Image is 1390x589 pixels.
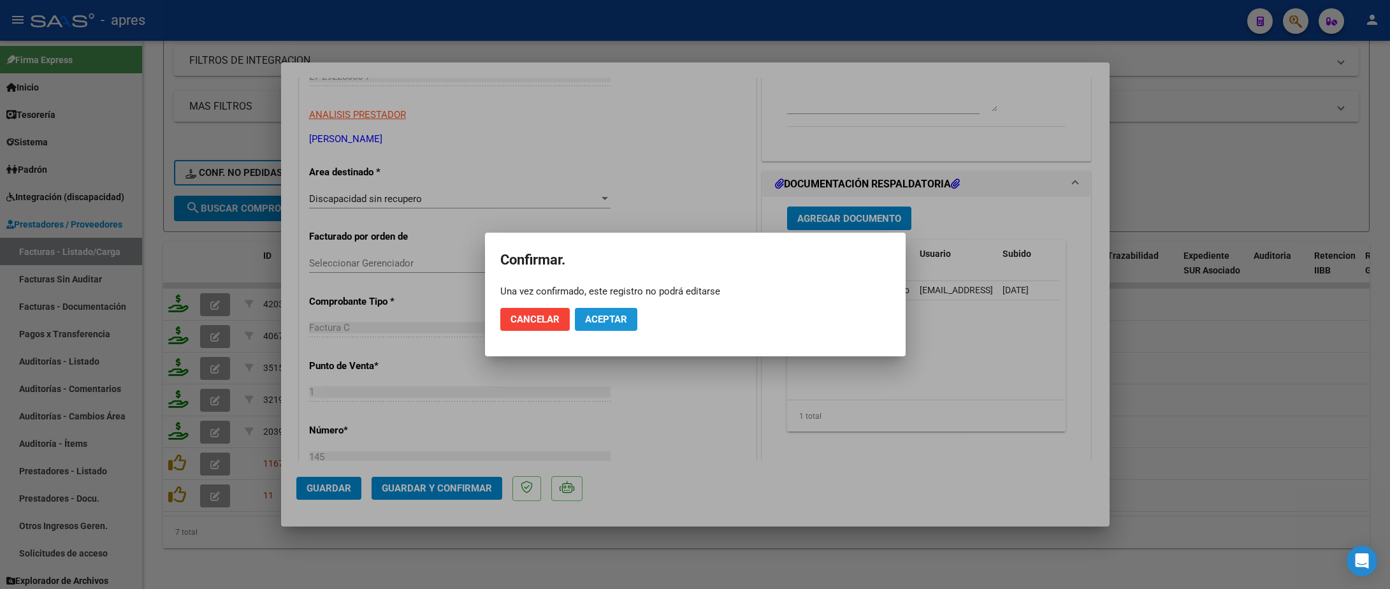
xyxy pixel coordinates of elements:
[500,285,890,298] div: Una vez confirmado, este registro no podrá editarse
[510,314,560,325] span: Cancelar
[1347,546,1377,576] div: Open Intercom Messenger
[500,308,570,331] button: Cancelar
[500,248,890,272] h2: Confirmar.
[585,314,627,325] span: Aceptar
[575,308,637,331] button: Aceptar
